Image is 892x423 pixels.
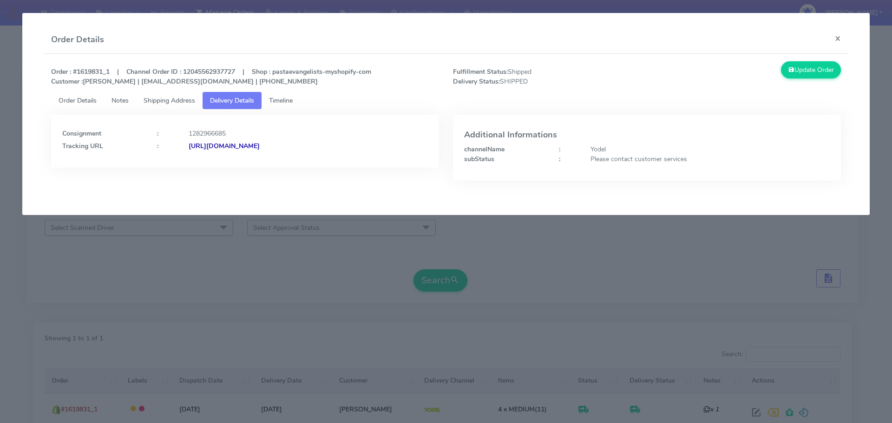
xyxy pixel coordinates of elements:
div: Please contact customer services [584,154,837,164]
strong: subStatus [464,155,494,163]
span: Shipped SHIPPED [446,67,647,86]
strong: : [559,155,560,163]
button: Close [827,26,848,51]
div: 1282966685 [182,129,435,138]
strong: Customer : [51,77,83,86]
span: Timeline [269,96,293,105]
strong: : [157,142,158,150]
ul: Tabs [51,92,841,109]
strong: Order : #1619831_1 | Channel Order ID : 12045562937727 | Shop : pastaevangelists-myshopify-com [P... [51,67,371,86]
h4: Order Details [51,33,104,46]
strong: Consignment [62,129,101,138]
span: Delivery Details [210,96,254,105]
strong: Fulfillment Status: [453,67,508,76]
div: Yodel [584,144,837,154]
button: Update Order [781,61,841,78]
span: Shipping Address [144,96,195,105]
h4: Additional Informations [464,130,830,140]
strong: Delivery Status: [453,77,500,86]
strong: [URL][DOMAIN_NAME] [189,142,260,150]
span: Order Details [59,96,97,105]
span: Notes [111,96,129,105]
strong: : [157,129,158,138]
strong: Tracking URL [62,142,103,150]
strong: : [559,145,560,154]
strong: channelName [464,145,505,154]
